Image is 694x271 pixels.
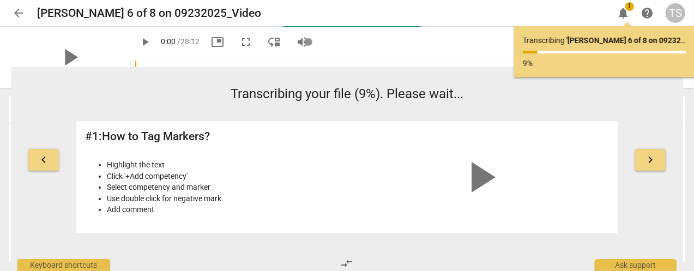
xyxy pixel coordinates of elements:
[239,35,252,49] span: fullscreen
[625,2,634,11] span: 1
[595,259,677,271] div: Ask support
[138,35,152,49] span: play_arrow
[641,7,654,20] span: help
[340,257,353,270] span: compare_arrows
[208,32,227,52] button: Picture in picture
[523,58,686,69] p: 9%
[455,151,507,203] span: play_arrow
[85,130,342,143] h2: # 1 : How to Tag Markers?
[236,32,256,52] button: Fullscreen
[268,35,281,49] span: move_down
[37,7,261,20] h2: [PERSON_NAME] 6 of 8 on 09232025_Video
[644,153,657,166] span: keyboard_arrow_right
[296,35,309,49] span: volume_up
[161,37,176,46] span: 0:00
[523,35,686,46] p: Transcribing ...
[293,32,312,52] button: Volume
[37,153,50,166] span: keyboard_arrow_left
[211,35,224,49] span: picture_in_picture
[177,37,200,46] span: / 28:12
[666,3,685,23] button: TS
[17,259,110,271] div: Keyboard shortcuts
[56,43,84,71] span: play_arrow
[613,3,633,23] button: Notifications
[107,204,342,215] li: Add comment
[107,182,342,193] li: Select competency and marker
[107,193,342,204] li: Use double click for negative mark
[231,86,463,101] span: Transcribing your file (9%). Please wait...
[12,7,25,20] span: arrow_back
[107,171,342,182] li: Click '+Add competency'
[107,159,342,171] li: Highlight the text
[617,7,630,20] span: notifications
[637,3,657,23] a: Help
[135,32,155,52] button: Play
[264,32,284,52] button: View player as separate pane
